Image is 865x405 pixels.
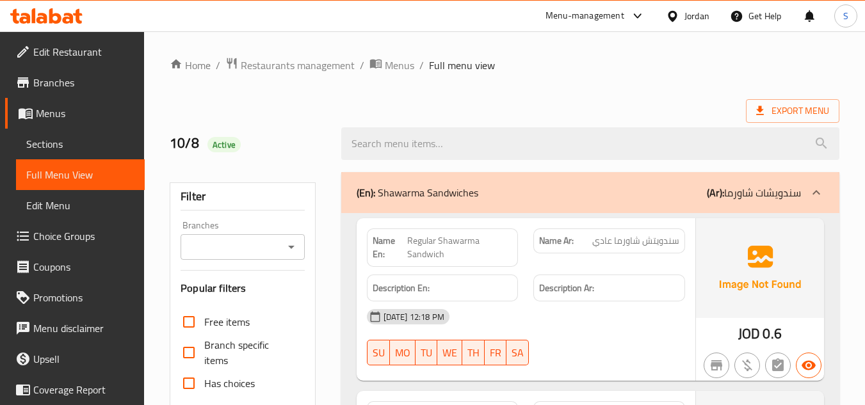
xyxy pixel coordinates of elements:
[357,183,375,202] b: (En):
[204,314,250,330] span: Free items
[462,340,485,365] button: TH
[684,9,709,23] div: Jordan
[170,57,839,74] nav: breadcrumb
[26,198,134,213] span: Edit Menu
[341,127,839,160] input: search
[16,159,145,190] a: Full Menu View
[395,344,410,362] span: MO
[5,221,145,251] a: Choice Groups
[5,251,145,282] a: Coupons
[763,321,781,346] span: 0.6
[225,57,355,74] a: Restaurants management
[539,280,594,296] strong: Description Ar:
[490,344,501,362] span: FR
[5,98,145,129] a: Menus
[746,99,839,123] span: Export Menu
[467,344,480,362] span: TH
[181,281,304,296] h3: Popular filters
[419,58,424,73] li: /
[341,172,839,213] div: (En): Shawarma Sandwiches(Ar):سندويشات شاورما
[181,183,304,210] div: Filter
[442,344,457,362] span: WE
[704,353,729,378] button: Not branch specific item
[390,340,416,365] button: MO
[429,58,495,73] span: Full menu view
[378,311,449,323] span: [DATE] 12:18 PM
[765,353,791,378] button: Not has choices
[26,167,134,182] span: Full Menu View
[539,234,574,248] strong: Name Ar:
[843,9,848,23] span: S
[373,280,430,296] strong: Description En:
[367,340,390,365] button: SU
[33,290,134,305] span: Promotions
[207,137,241,152] div: Active
[416,340,437,365] button: TU
[216,58,220,73] li: /
[385,58,414,73] span: Menus
[756,103,829,119] span: Export Menu
[5,282,145,313] a: Promotions
[33,228,134,244] span: Choice Groups
[546,8,624,24] div: Menu-management
[5,313,145,344] a: Menu disclaimer
[707,185,801,200] p: سندويشات شاورما
[5,344,145,374] a: Upsell
[33,382,134,397] span: Coverage Report
[5,67,145,98] a: Branches
[373,344,385,362] span: SU
[26,136,134,152] span: Sections
[33,321,134,336] span: Menu disclaimer
[16,129,145,159] a: Sections
[33,259,134,274] span: Coupons
[170,134,325,153] h2: 10/8
[33,351,134,367] span: Upsell
[734,353,760,378] button: Purchased item
[5,374,145,405] a: Coverage Report
[707,183,724,202] b: (Ar):
[16,190,145,221] a: Edit Menu
[360,58,364,73] li: /
[36,106,134,121] span: Menus
[241,58,355,73] span: Restaurants management
[204,376,255,391] span: Has choices
[373,234,407,261] strong: Name En:
[506,340,529,365] button: SA
[512,344,524,362] span: SA
[369,57,414,74] a: Menus
[696,218,824,318] img: Ae5nvW7+0k+MAAAAAElFTkSuQmCC
[485,340,506,365] button: FR
[33,44,134,60] span: Edit Restaurant
[5,36,145,67] a: Edit Restaurant
[282,238,300,256] button: Open
[421,344,432,362] span: TU
[407,234,513,261] span: Regular Shawarma Sandwich
[796,353,821,378] button: Available
[357,185,478,200] p: Shawarma Sandwiches
[170,58,211,73] a: Home
[437,340,462,365] button: WE
[207,139,241,151] span: Active
[33,75,134,90] span: Branches
[738,321,760,346] span: JOD
[592,234,679,248] span: سندويتش شاورما عادي
[204,337,294,368] span: Branch specific items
